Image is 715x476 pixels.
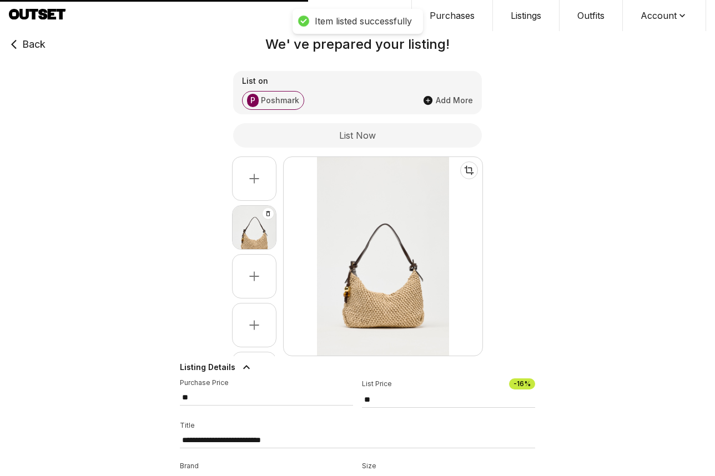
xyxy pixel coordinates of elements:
p: Size [362,462,535,470]
img: Main Product Image [284,157,482,356]
span: P [247,94,259,107]
button: List Now [233,123,482,148]
span: Add More [436,95,473,106]
div: List Now [233,129,482,142]
p: Purchase Price [180,378,353,387]
span: Listing Details [180,362,235,373]
p: Title [180,421,535,430]
span: Poshmark [261,95,299,106]
span: Back [22,37,46,52]
button: Add More [422,95,473,106]
h2: We' ve prepared your listing! [24,36,691,53]
p: List Price [362,379,392,388]
button: Listing Details [180,356,535,378]
button: Delete image [263,208,274,219]
div: Item listed successfully [315,16,412,27]
button: Back [2,31,46,58]
span: List on [242,75,268,87]
span: -16 % [509,378,535,389]
p: Brand [180,462,353,470]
